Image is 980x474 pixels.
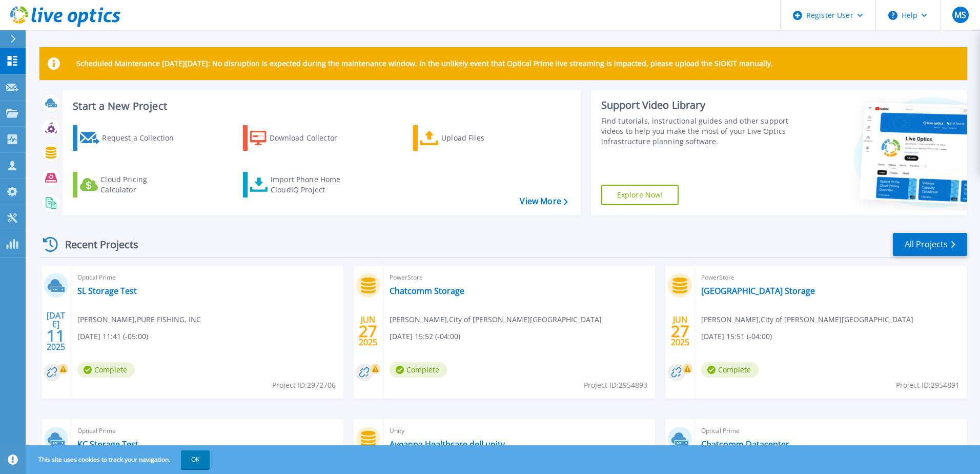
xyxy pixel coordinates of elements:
[701,331,772,342] span: [DATE] 15:51 (-04:00)
[77,439,138,449] a: KC Storage Test
[243,125,357,151] a: Download Collector
[47,331,65,340] span: 11
[359,327,377,335] span: 27
[893,233,967,256] a: All Projects
[270,128,352,148] div: Download Collector
[601,116,793,147] div: Find tutorials, instructional guides and other support videos to help you make the most of your L...
[77,425,337,437] span: Optical Prime
[601,98,793,112] div: Support Video Library
[358,312,378,350] div: JUN 2025
[73,125,187,151] a: Request a Collection
[701,272,961,283] span: PowerStore
[896,380,959,391] span: Project ID: 2954891
[77,331,148,342] span: [DATE] 11:41 (-05:00)
[271,174,351,195] div: Import Phone Home CloudIQ Project
[390,331,460,342] span: [DATE] 15:52 (-04:00)
[73,172,187,197] a: Cloud Pricing Calculator
[701,314,913,325] span: [PERSON_NAME] , City of [PERSON_NAME][GEOGRAPHIC_DATA]
[701,362,759,378] span: Complete
[73,101,567,112] h3: Start a New Project
[584,380,647,391] span: Project ID: 2954893
[76,60,773,68] p: Scheduled Maintenance [DATE][DATE]: No disruption is expected during the maintenance window. In t...
[390,362,447,378] span: Complete
[701,425,961,437] span: Optical Prime
[46,312,66,350] div: [DATE] 2025
[390,286,464,296] a: Chatcomm Storage
[77,314,201,325] span: [PERSON_NAME] , PURE FISHING, INC
[77,286,137,296] a: SL Storage Test
[77,272,337,283] span: Optical Prime
[100,174,182,195] div: Cloud Pricing Calculator
[413,125,527,151] a: Upload Files
[671,327,689,335] span: 27
[181,450,210,469] button: OK
[28,450,210,469] span: This site uses cookies to track your navigation.
[390,439,505,449] a: Aveanna Healthcare dell unity
[39,232,152,257] div: Recent Projects
[390,314,602,325] span: [PERSON_NAME] , City of [PERSON_NAME][GEOGRAPHIC_DATA]
[520,196,567,206] a: View More
[441,128,523,148] div: Upload Files
[701,439,789,449] a: Chatcomm Datacenter
[670,312,690,350] div: JUN 2025
[102,128,184,148] div: Request a Collection
[77,362,135,378] span: Complete
[272,380,336,391] span: Project ID: 2972706
[701,286,815,296] a: [GEOGRAPHIC_DATA] Storage
[390,425,649,437] span: Unity
[601,185,679,205] a: Explore Now!
[390,272,649,283] span: PowerStore
[954,11,966,19] span: MS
